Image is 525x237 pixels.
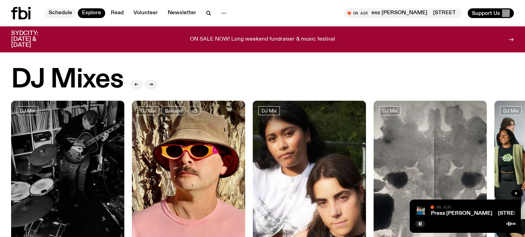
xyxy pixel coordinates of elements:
a: [STREET_ADDRESS] with Kieran Press [PERSON_NAME] [346,211,492,216]
a: DJ Mix [500,106,522,115]
span: DJ Mix [141,108,156,113]
a: Read [107,8,128,18]
a: Explore [78,8,105,18]
button: On Air[STREET_ADDRESS] with Kieran Press [PERSON_NAME][STREET_ADDRESS] with Kieran Press [PERSON_... [344,8,462,18]
a: DJ Mix [17,106,38,115]
h3: SYDCITY: [DATE] & [DATE] [11,31,56,48]
span: DJ Mix [503,108,518,113]
a: Volunteer [129,8,162,18]
a: Newsletter [164,8,200,18]
a: DJ Mix [379,106,401,115]
span: Support Us [472,10,500,16]
p: ON SALE NOW! Long weekend fundraiser & music festival [190,36,335,43]
span: Balearic [165,108,182,113]
a: DJ Mix [258,106,280,115]
a: Balearic [161,106,186,115]
span: On Air [436,205,451,209]
span: DJ Mix [261,108,277,113]
span: +3 [192,108,197,113]
span: DJ Mix [20,108,35,113]
button: Support Us [468,8,514,18]
span: DJ Mix [382,108,398,113]
a: Schedule [44,8,76,18]
a: DJ Mix [137,106,159,115]
h2: DJ Mixes [11,67,123,93]
button: +3 [188,106,201,115]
